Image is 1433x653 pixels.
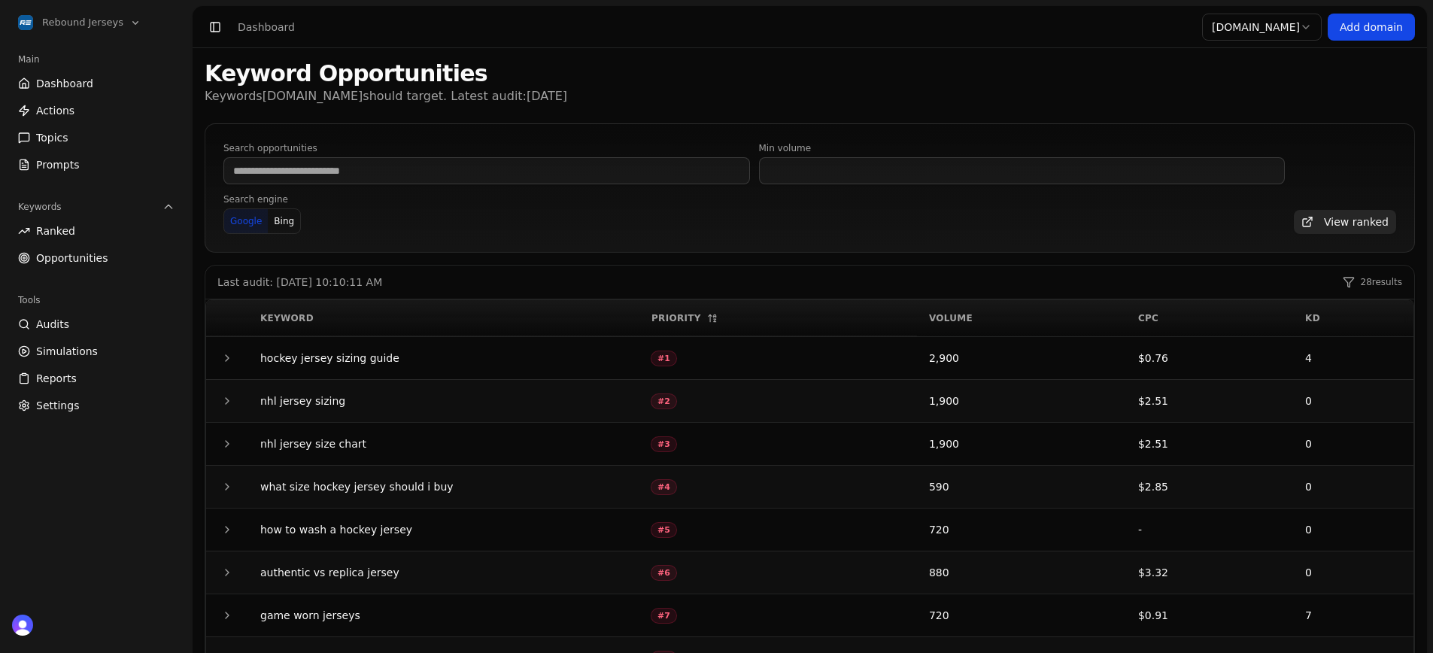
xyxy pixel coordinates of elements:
[1138,479,1281,494] div: $2.85
[651,523,676,538] span: # 5
[1138,522,1281,537] div: -
[36,344,98,359] span: Simulations
[260,606,627,624] div: game worn jerseys
[42,16,123,29] span: Rebound Jerseys
[12,393,181,418] a: Settings
[1305,393,1401,409] div: 0
[12,153,181,177] a: Prompts
[651,312,905,324] div: Priority
[1305,351,1401,366] div: 4
[1294,210,1396,234] a: View ranked
[260,392,627,410] div: nhl jersey sizing
[1138,312,1281,324] div: CPC
[1138,608,1281,623] div: $0.91
[12,615,33,636] button: Open user button
[12,339,181,363] a: Simulations
[1305,522,1401,537] div: 0
[1305,312,1401,324] div: KD
[223,142,750,154] label: Search opportunities
[1305,608,1401,623] div: 7
[929,565,1114,580] div: 880
[12,366,181,390] a: Reports
[651,351,676,366] span: # 1
[224,209,268,233] button: Google
[36,371,77,386] span: Reports
[36,103,74,118] span: Actions
[268,209,300,233] button: Bing
[929,312,1114,324] div: Volume
[260,312,627,324] div: Keyword
[260,521,627,539] div: how to wash a hockey jersey
[1138,436,1281,451] div: $2.51
[651,394,676,409] span: # 2
[929,393,1114,409] div: 1,900
[1305,479,1401,494] div: 0
[238,20,295,35] div: Dashboard
[1305,436,1401,451] div: 0
[36,130,68,145] span: Topics
[651,566,676,581] span: # 6
[1138,393,1281,409] div: $2.51
[223,193,301,205] label: Search engine
[36,317,69,332] span: Audits
[12,288,181,312] div: Tools
[12,47,181,71] div: Main
[929,479,1114,494] div: 590
[12,312,181,336] a: Audits
[1361,276,1402,288] span: 28 results
[12,615,33,636] img: 's logo
[36,398,79,413] span: Settings
[217,275,382,290] div: Last audit: [DATE] 10:10:11 AM
[260,435,627,453] div: nhl jersey size chart
[260,563,627,582] div: authentic vs replica jersey
[12,195,181,219] button: Keywords
[260,349,627,367] div: hockey jersey sizing guide
[1138,565,1281,580] div: $3.32
[929,522,1114,537] div: 720
[651,480,676,495] span: # 4
[18,15,33,30] img: Rebound Jerseys
[759,142,1286,154] label: Min volume
[929,608,1114,623] div: 720
[205,87,567,105] p: Keywords [DOMAIN_NAME] should target. Latest audit: [DATE]
[929,436,1114,451] div: 1,900
[12,99,181,123] a: Actions
[36,223,75,238] span: Ranked
[651,437,676,452] span: # 3
[36,76,93,91] span: Dashboard
[12,219,181,243] a: Ranked
[36,157,80,172] span: Prompts
[651,609,676,624] span: # 7
[1328,14,1415,41] a: Add domain
[929,351,1114,366] div: 2,900
[12,126,181,150] a: Topics
[12,71,181,96] a: Dashboard
[1138,351,1281,366] div: $0.76
[260,478,627,496] div: what size hockey jersey should i buy
[1305,565,1401,580] div: 0
[12,12,147,33] button: Open organization switcher
[12,246,181,270] a: Opportunities
[36,251,108,266] span: Opportunities
[205,60,567,87] h1: Keyword Opportunities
